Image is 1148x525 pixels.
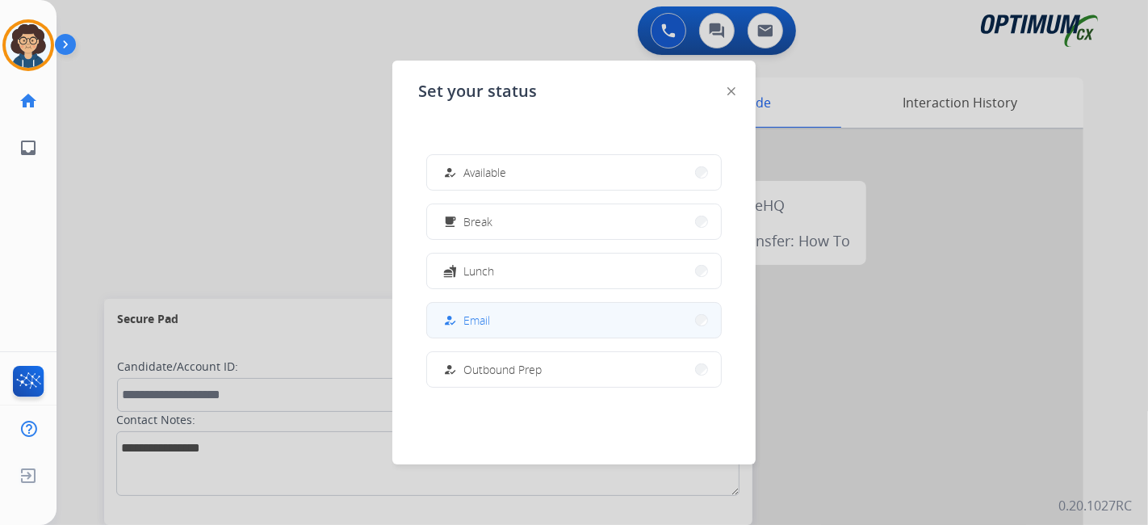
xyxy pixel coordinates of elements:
[463,213,492,230] span: Break
[463,312,490,329] span: Email
[1058,496,1132,515] p: 0.20.1027RC
[6,23,51,68] img: avatar
[427,204,721,239] button: Break
[443,264,457,278] mat-icon: fastfood
[463,164,506,181] span: Available
[463,361,542,378] span: Outbound Prep
[443,166,457,179] mat-icon: how_to_reg
[427,254,721,288] button: Lunch
[443,363,457,376] mat-icon: how_to_reg
[443,313,457,327] mat-icon: how_to_reg
[463,262,494,279] span: Lunch
[427,303,721,338] button: Email
[427,352,721,387] button: Outbound Prep
[727,87,735,95] img: close-button
[19,91,38,111] mat-icon: home
[427,155,721,190] button: Available
[418,80,537,103] span: Set your status
[443,215,457,229] mat-icon: free_breakfast
[19,138,38,157] mat-icon: inbox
